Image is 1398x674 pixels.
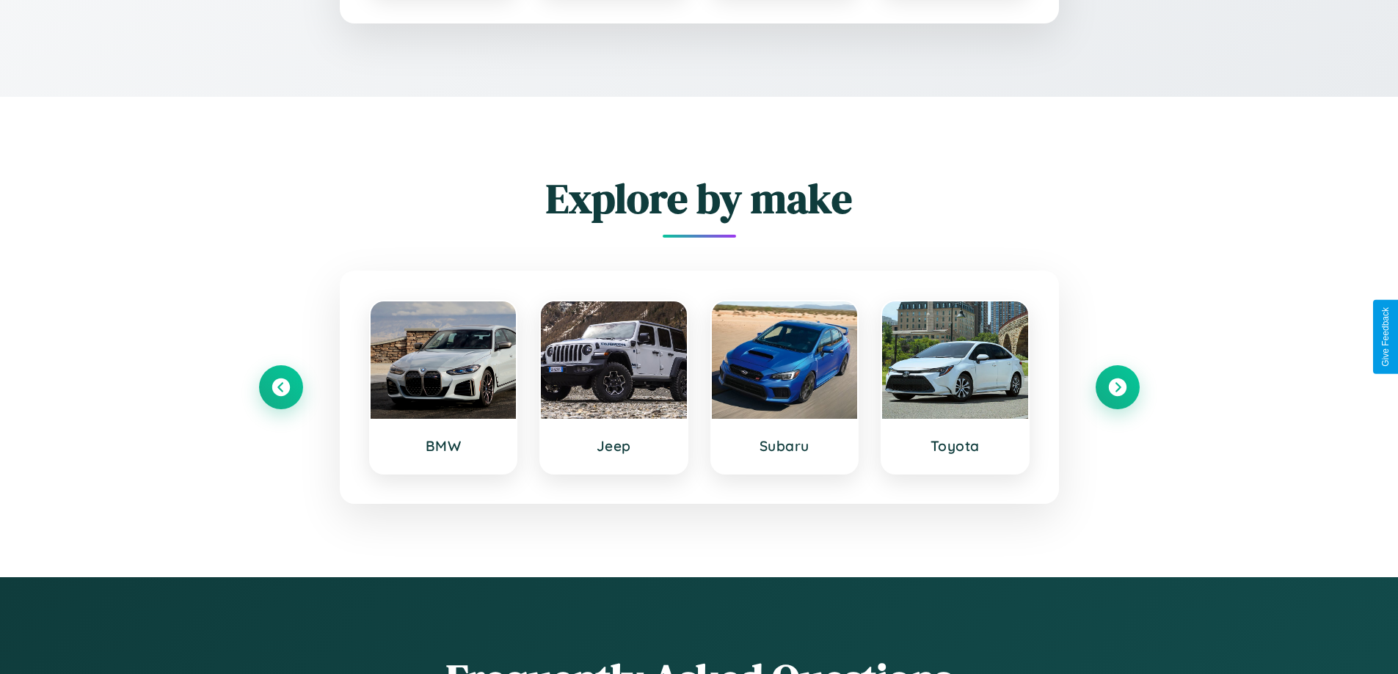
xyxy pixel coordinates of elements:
[259,170,1140,227] h2: Explore by make
[385,437,502,455] h3: BMW
[556,437,672,455] h3: Jeep
[897,437,1013,455] h3: Toyota
[1380,307,1391,367] div: Give Feedback
[727,437,843,455] h3: Subaru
